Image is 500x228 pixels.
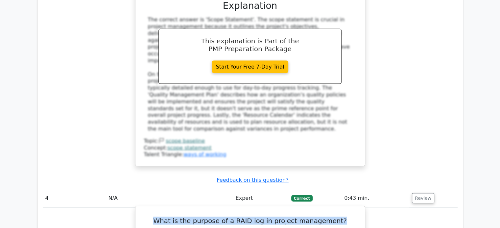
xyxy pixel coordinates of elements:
button: Review [412,193,434,203]
div: Talent Triangle: [144,138,356,158]
a: Feedback on this question? [217,177,288,183]
div: Concept: [144,145,356,152]
td: N/A [106,189,233,208]
td: 0:43 min. [342,189,409,208]
td: 4 [43,189,106,208]
a: ways of working [183,151,226,157]
h5: What is the purpose of a RAID log in project management? [143,217,357,225]
div: Topic: [144,138,356,145]
td: Expert [233,189,289,208]
span: Correct [291,195,313,202]
a: scope statement [167,145,211,151]
a: scope baseline [166,138,205,144]
a: Start Your Free 7-Day Trial [212,61,289,73]
div: The correct answer is 'Scope Statement'. The scope statement is crucial in project management bec... [148,16,352,133]
h3: Explanation [148,0,352,11]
